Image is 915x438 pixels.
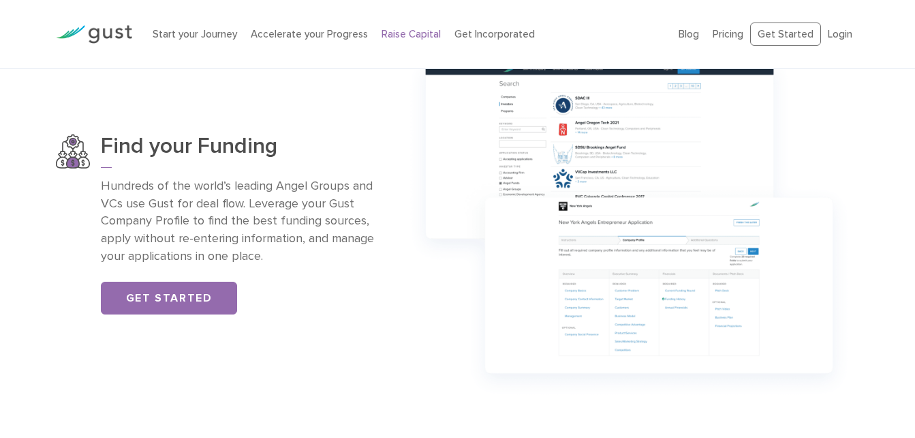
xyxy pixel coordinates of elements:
[56,25,132,44] img: Gust Logo
[101,134,379,168] h3: Find your Funding
[56,134,90,169] img: Find Your Funding
[382,28,441,40] a: Raise Capital
[750,23,821,46] a: Get Started
[828,28,852,40] a: Login
[679,28,699,40] a: Blog
[153,28,237,40] a: Start your Journey
[101,282,237,315] a: Get Started
[454,28,535,40] a: Get Incorporated
[399,43,859,407] img: Group 1147
[101,177,379,266] p: Hundreds of the world’s leading Angel Groups and VCs use Gust for deal flow. Leverage your Gust C...
[713,28,743,40] a: Pricing
[251,28,368,40] a: Accelerate your Progress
